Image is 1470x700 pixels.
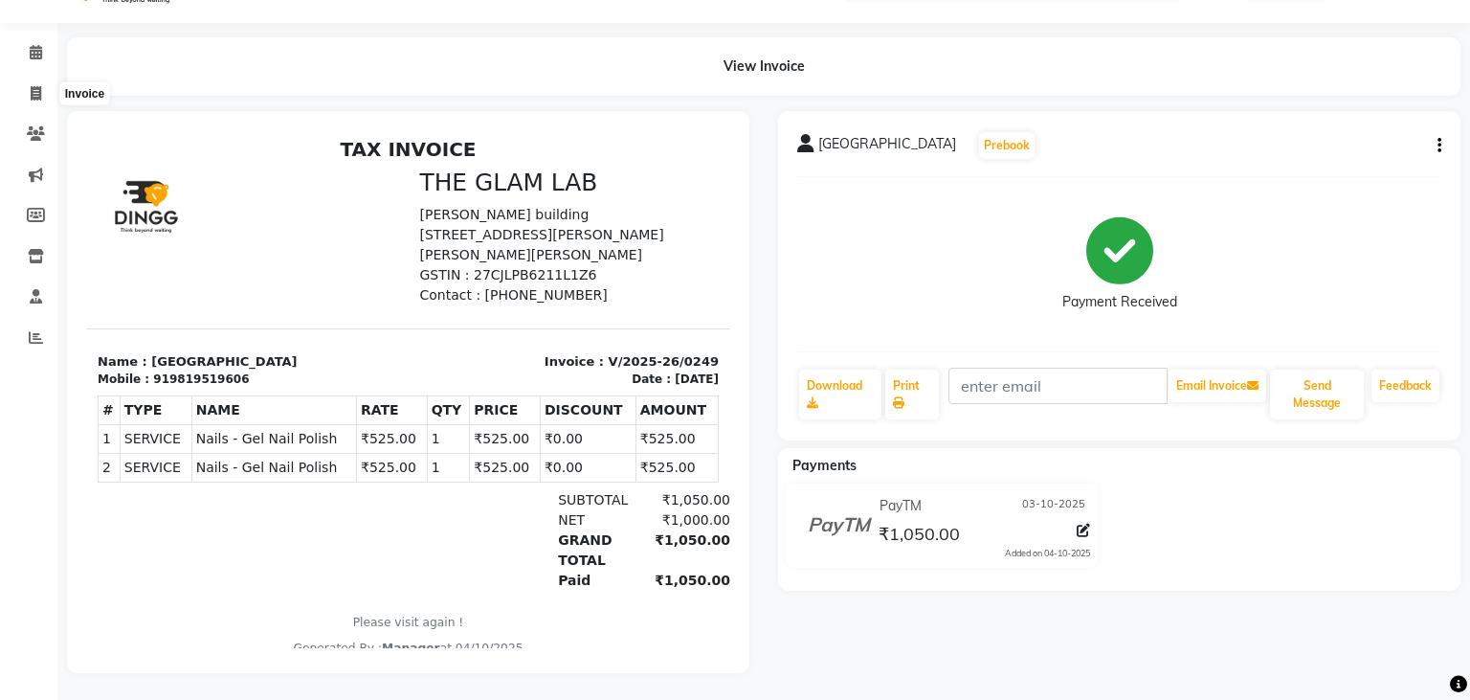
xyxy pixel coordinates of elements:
div: Added on 04-10-2025 [1005,547,1090,560]
td: 1 [341,295,384,324]
td: 1 [12,295,34,324]
div: NET [460,380,552,400]
div: ₹1,050.00 [552,360,644,380]
td: ₹525.00 [549,295,632,324]
button: Email Invoice [1169,370,1266,402]
span: Payments [792,457,857,474]
div: GRAND TOTAL [460,400,552,440]
input: enter email [948,368,1168,404]
div: View Invoice [67,37,1460,96]
th: # [12,266,34,295]
div: Mobile : [11,240,63,258]
p: Contact : [PHONE_NUMBER] [334,155,634,175]
div: ₹1,050.00 [552,440,644,461]
td: SERVICE [33,295,105,324]
div: Date : [546,240,585,258]
button: Prebook [979,132,1035,159]
th: QTY [341,266,384,295]
td: 2 [12,324,34,352]
div: [DATE] [589,240,633,258]
td: 1 [341,324,384,352]
td: ₹525.00 [384,295,455,324]
div: ₹1,050.00 [552,400,644,440]
td: ₹0.00 [454,324,549,352]
td: ₹525.00 [271,324,342,352]
p: Please visit again ! [11,484,633,501]
a: Feedback [1371,370,1439,402]
td: ₹525.00 [271,295,342,324]
div: Generated By : at 04/10/2025 [11,509,633,527]
span: Nails - Gel Nail Polish [110,327,266,348]
div: Invoice [60,82,109,105]
div: Payment Received [1062,292,1177,312]
td: ₹525.00 [384,324,455,352]
div: ₹1,000.00 [552,380,644,400]
p: Invoice : V/2025-26/0249 [334,222,634,241]
a: Download [799,370,881,419]
p: Name : [GEOGRAPHIC_DATA] [11,222,311,241]
th: AMOUNT [549,266,632,295]
p: GSTIN : 27CJLPB6211L1Z6 [334,135,634,155]
div: SUBTOTAL [460,360,552,380]
a: Print [885,370,939,419]
th: PRICE [384,266,455,295]
th: RATE [271,266,342,295]
span: PayTM [880,496,922,516]
span: Manager [296,511,354,525]
h3: THE GLAM LAB [334,38,634,67]
span: Nails - Gel Nail Polish [110,299,266,319]
td: ₹525.00 [549,324,632,352]
th: NAME [105,266,270,295]
button: Send Message [1270,370,1364,419]
span: [GEOGRAPHIC_DATA] [818,134,956,161]
div: Paid [460,440,552,461]
span: ₹1,050.00 [879,523,960,550]
h2: TAX INVOICE [11,8,633,31]
td: ₹0.00 [454,295,549,324]
th: TYPE [33,266,105,295]
th: DISCOUNT [454,266,549,295]
span: 03-10-2025 [1022,496,1085,516]
div: 919819519606 [67,240,163,258]
td: SERVICE [33,324,105,352]
p: [PERSON_NAME] building [STREET_ADDRESS][PERSON_NAME][PERSON_NAME][PERSON_NAME] [334,75,634,135]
